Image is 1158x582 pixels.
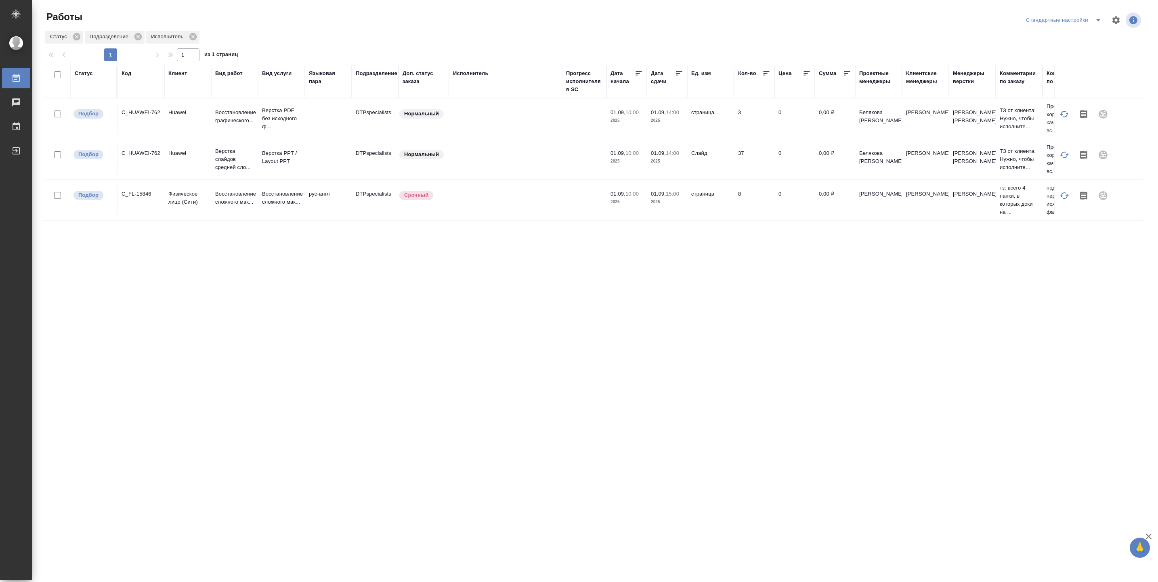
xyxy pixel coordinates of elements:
div: Кол-во [738,69,756,77]
div: Проект не привязан [1093,186,1113,205]
p: Восстановление сложного мак... [262,190,301,206]
p: 10:00 [625,150,639,156]
span: из 1 страниц [204,50,238,61]
span: Работы [44,10,82,23]
div: split button [1024,14,1106,27]
p: Huawei [168,108,207,117]
div: Цена [778,69,792,77]
td: Белякова [PERSON_NAME] [855,145,902,173]
div: Подразделение [85,31,145,44]
p: 2025 [651,117,683,125]
td: [PERSON_NAME] [902,145,949,173]
div: C_FL-15846 [122,190,160,198]
p: 10:00 [625,191,639,197]
div: Исполнитель [146,31,199,44]
p: 10:00 [625,109,639,115]
td: страница [687,186,734,214]
p: [PERSON_NAME] [PERSON_NAME] [953,108,992,125]
div: Языковая пара [309,69,348,86]
span: 🙏 [1133,539,1147,556]
div: Комментарии по заказу [1000,69,1038,86]
p: 01.09, [651,191,666,197]
td: 0,00 ₽ [815,145,855,173]
div: Доп. статус заказа [403,69,445,86]
p: ТЗ от клиента: Нужно, чтобы исполните... [1000,147,1038,171]
p: 01.09, [610,191,625,197]
div: Проект не привязан [1093,145,1113,165]
p: 01.09, [610,150,625,156]
p: 01.09, [651,109,666,115]
div: Менеджеры верстки [953,69,992,86]
td: [PERSON_NAME] [902,104,949,133]
p: 14:00 [666,150,679,156]
p: [PERSON_NAME] [PERSON_NAME] [953,149,992,165]
button: Обновить [1055,186,1074,205]
button: Скопировать мини-бриф [1074,104,1093,124]
div: Дата сдачи [651,69,675,86]
td: 0 [774,104,815,133]
td: 37 [734,145,774,173]
button: Обновить [1055,104,1074,124]
p: Физическое лицо (Сити) [168,190,207,206]
button: Скопировать мини-бриф [1074,145,1093,165]
p: 14:00 [666,109,679,115]
div: C_HUAWEI-762 [122,149,160,157]
td: DTPspecialists [352,145,399,173]
td: 3 [734,104,774,133]
td: Белякова [PERSON_NAME] [855,104,902,133]
div: Вид услуги [262,69,292,77]
td: [PERSON_NAME] [902,186,949,214]
p: подверстать перевод в исходные файлы ... [1047,184,1085,216]
div: Сумма [819,69,836,77]
div: Клиент [168,69,187,77]
td: 8 [734,186,774,214]
p: Подразделение [90,33,131,41]
div: Исполнитель [453,69,489,77]
td: Слайд [687,145,734,173]
button: Скопировать мини-бриф [1074,186,1093,205]
p: 2025 [651,157,683,165]
td: 0 [774,145,815,173]
p: Подбор [78,191,99,199]
p: Верстка PPT / Layout PPT [262,149,301,165]
div: C_HUAWEI-762 [122,108,160,117]
p: Восстановление сложного мак... [215,190,254,206]
td: рус-англ [305,186,352,214]
td: 0,00 ₽ [815,186,855,214]
p: 01.09, [651,150,666,156]
p: Верстка PDF без исходного ф... [262,106,301,131]
div: Ед. изм [691,69,711,77]
p: Нормальный [404,110,439,118]
p: ТЗ от клиента: Нужно, чтобы исполните... [1000,106,1038,131]
p: Презентация в хорошем качестве, на вс... [1047,102,1085,135]
p: 15:00 [666,191,679,197]
div: Статус [45,31,83,44]
p: Исполнитель [151,33,186,41]
p: 2025 [610,117,643,125]
button: Обновить [1055,145,1074,165]
div: Проектные менеджеры [859,69,898,86]
p: Huawei [168,149,207,157]
p: Срочный [404,191,428,199]
div: Подразделение [356,69,397,77]
div: Клиентские менеджеры [906,69,945,86]
p: [PERSON_NAME] [953,190,992,198]
td: 0 [774,186,815,214]
div: Проект не привязан [1093,104,1113,124]
p: Верстка слайдов средней сло... [215,147,254,171]
p: 2025 [610,198,643,206]
p: 01.09, [610,109,625,115]
p: Восстановление графического... [215,108,254,125]
p: Презентация в хорошем качестве, на вс... [1047,143,1085,175]
div: Статус [75,69,93,77]
p: 2025 [651,198,683,206]
div: Код [122,69,131,77]
td: [PERSON_NAME] [855,186,902,214]
button: 🙏 [1130,538,1150,558]
div: Вид работ [215,69,243,77]
td: 0,00 ₽ [815,104,855,133]
td: страница [687,104,734,133]
div: Комментарии по работе [1047,69,1085,86]
div: Можно подбирать исполнителей [73,190,113,201]
p: 2025 [610,157,643,165]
